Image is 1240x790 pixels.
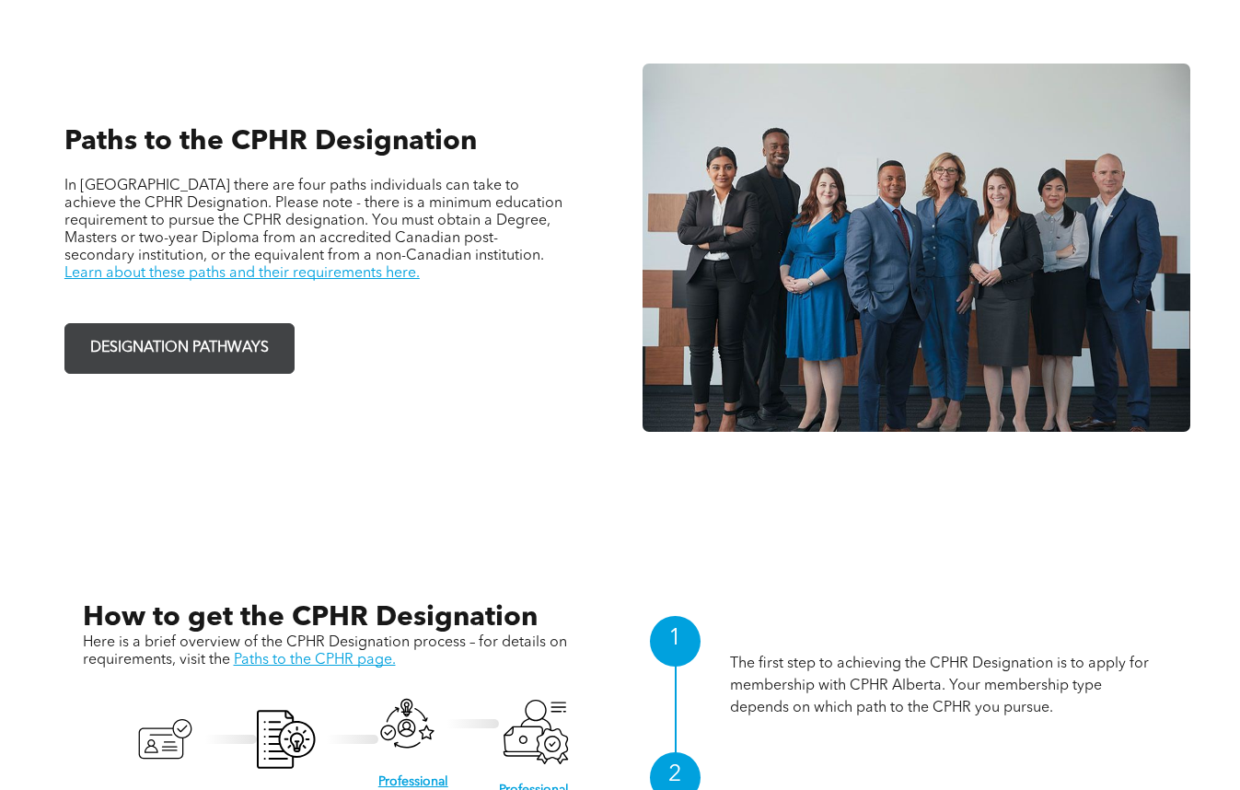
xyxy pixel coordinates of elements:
p: The first step to achieving the CPHR Designation is to apply for membership with CPHR Alberta. Yo... [730,653,1158,719]
a: Learn about these paths and their requirements here. [64,266,420,281]
span: DESIGNATION PATHWAYS [84,331,275,366]
a: Paths to the CPHR page. [234,653,396,668]
a: DESIGNATION PATHWAYS [64,323,295,374]
div: 1 [650,616,701,667]
img: A group of business people are posing for a picture together. [643,64,1190,432]
span: Paths to the CPHR Designation [64,128,477,156]
span: How to get the CPHR Designation [83,604,538,632]
h1: Knowledge [730,761,1158,789]
span: Here is a brief overview of the CPHR Designation process – for details on requirements, visit the [83,635,567,668]
h1: Membership [730,624,1158,653]
span: In [GEOGRAPHIC_DATA] there are four paths individuals can take to achieve the CPHR Designation. P... [64,179,562,263]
